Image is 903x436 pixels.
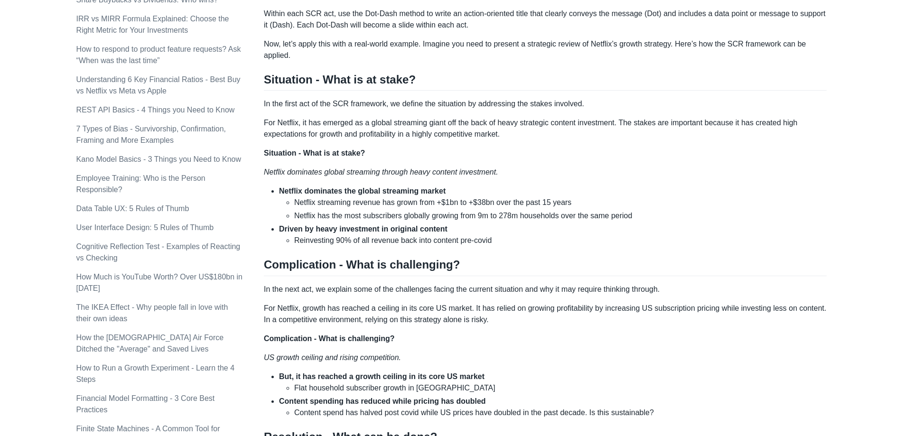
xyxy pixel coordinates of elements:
[264,258,827,276] h2: Complication - What is challenging?
[294,235,827,246] li: Reinvesting 90% of all revenue back into content pre-covid
[76,364,235,383] a: How to Run a Growth Experiment - Learn the 4 Steps
[279,187,446,195] strong: Netflix dominates the global streaming market
[294,407,827,418] li: Content spend has halved post covid while US prices have doubled in the past decade. Is this sust...
[294,210,827,222] li: Netflix has the most subscribers globally growing from 9m to 278m households over the same period
[294,382,827,394] li: Flat household subscriber growth in [GEOGRAPHIC_DATA]
[264,303,827,325] p: For Netflix, growth has reached a ceiling in its core US market. It has relied on growing profita...
[264,98,827,110] p: In the first act of the SCR framework, we define the situation by addressing the stakes involved.
[76,75,241,95] a: Understanding 6 Key Financial Ratios - Best Buy vs Netflix vs Meta vs Apple
[264,353,401,362] em: US growth ceiling and rising competition.
[264,73,827,91] h2: Situation - What is at stake?
[76,273,242,292] a: How Much is YouTube Worth? Over US$180bn in [DATE]
[279,372,484,380] strong: But, it has reached a growth ceiling in its core US market
[264,284,827,295] p: In the next act, we explain some of the challenges facing the current situation and why it may re...
[76,242,241,262] a: Cognitive Reflection Test - Examples of Reacting vs Checking
[76,155,241,163] a: Kano Model Basics - 3 Things you Need to Know
[264,168,498,176] em: Netflix dominates global streaming through heavy content investment.
[76,223,214,232] a: User Interface Design: 5 Rules of Thumb
[76,204,189,213] a: Data Table UX: 5 Rules of Thumb
[264,38,827,61] p: Now, let’s apply this with a real-world example. Imagine you need to present a strategic review o...
[76,106,235,114] a: REST API Basics - 4 Things you Need to Know
[76,45,241,65] a: How to respond to product feature requests? Ask “When was the last time”
[264,8,827,31] p: Within each SCR act, use the Dot-Dash method to write an action-oriented title that clearly conve...
[76,394,215,414] a: Financial Model Formatting - 3 Core Best Practices
[76,15,229,34] a: IRR vs MIRR Formula Explained: Choose the Right Metric for Your Investments
[264,334,395,343] strong: Complication - What is challenging?
[76,125,226,144] a: 7 Types of Bias - Survivorship, Confirmation, Framing and More Examples
[76,303,228,323] a: The IKEA Effect - Why people fall in love with their own ideas
[76,174,205,194] a: Employee Training: Who is the Person Responsible?
[264,149,365,157] strong: Situation - What is at stake?
[76,334,224,353] a: How the [DEMOGRAPHIC_DATA] Air Force Ditched the "Average" and Saved Lives
[279,397,486,405] strong: Content spending has reduced while pricing has doubled
[294,197,827,208] li: Netflix streaming revenue has grown from +$1bn to +$38bn over the past 15 years
[279,225,447,233] strong: Driven by heavy investment in original content
[264,117,827,140] p: For Netflix, it has emerged as a global streaming giant off the back of heavy strategic content i...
